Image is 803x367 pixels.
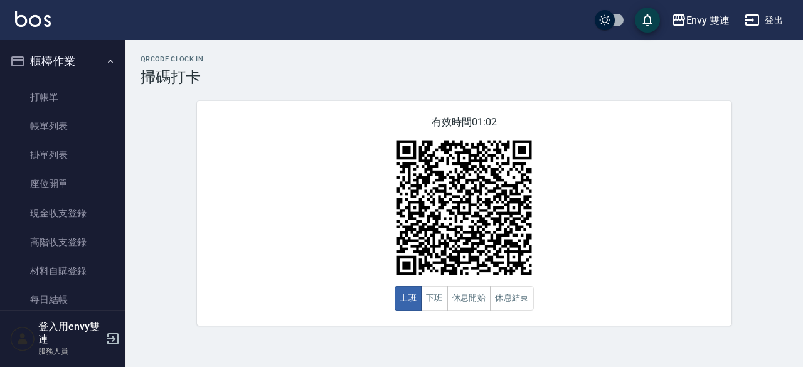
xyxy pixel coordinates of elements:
a: 高階收支登錄 [5,228,120,257]
a: 座位開單 [5,169,120,198]
a: 每日結帳 [5,285,120,314]
button: 登出 [740,9,788,32]
a: 帳單列表 [5,112,120,141]
button: save [635,8,660,33]
a: 打帳單 [5,83,120,112]
a: 掛單列表 [5,141,120,169]
h5: 登入用envy雙連 [38,321,102,346]
button: 下班 [421,286,448,311]
h3: 掃碼打卡 [141,68,788,86]
div: Envy 雙連 [686,13,730,28]
button: 休息開始 [447,286,491,311]
img: Logo [15,11,51,27]
p: 服務人員 [38,346,102,357]
div: 有效時間 01:02 [197,101,731,326]
button: 休息結束 [490,286,534,311]
button: 櫃檯作業 [5,45,120,78]
h2: QRcode Clock In [141,55,788,63]
a: 現金收支登錄 [5,199,120,228]
a: 材料自購登錄 [5,257,120,285]
button: 上班 [395,286,422,311]
button: Envy 雙連 [666,8,735,33]
img: Person [10,326,35,351]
